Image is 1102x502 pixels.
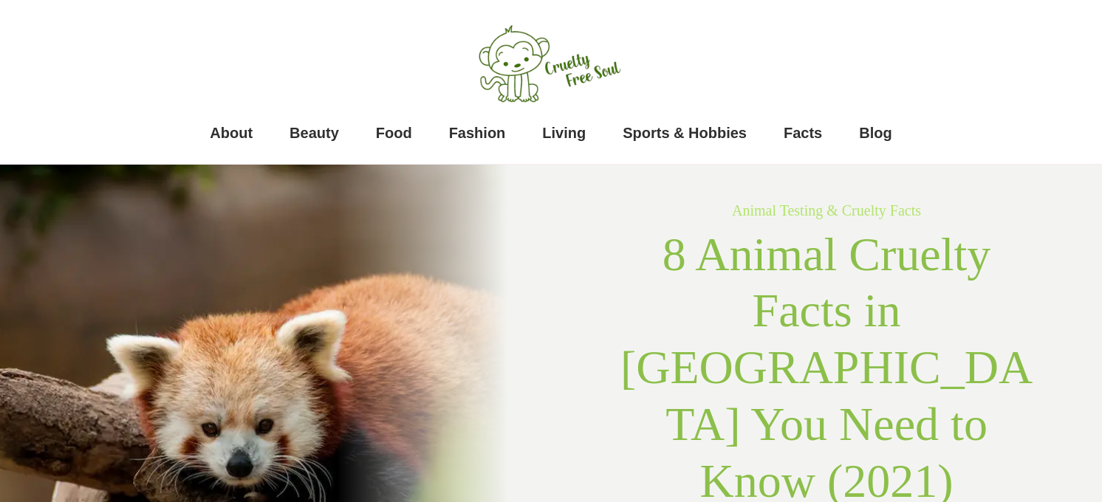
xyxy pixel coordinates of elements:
[623,118,747,148] a: Sports & Hobbies
[732,202,921,219] a: Animal Testing & Cruelty Facts
[376,118,412,148] a: Food
[449,118,506,148] a: Fashion
[784,118,822,148] a: Facts
[859,118,891,148] a: Blog
[290,118,339,148] a: Beauty
[542,118,586,148] a: Living
[210,118,253,148] a: About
